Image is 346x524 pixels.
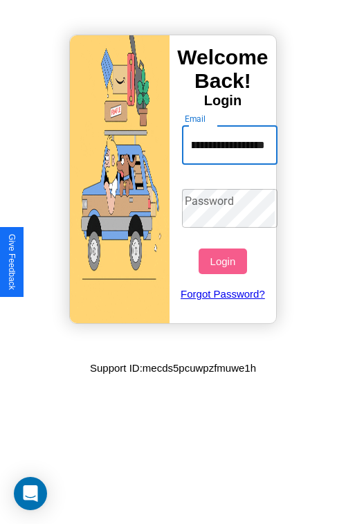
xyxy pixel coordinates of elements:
[70,35,170,323] img: gif
[170,93,276,109] h4: Login
[170,46,276,93] h3: Welcome Back!
[185,113,206,125] label: Email
[7,234,17,290] div: Give Feedback
[14,477,47,510] div: Open Intercom Messenger
[90,359,256,377] p: Support ID: mecds5pcuwpzfmuwe1h
[175,274,271,314] a: Forgot Password?
[199,249,246,274] button: Login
